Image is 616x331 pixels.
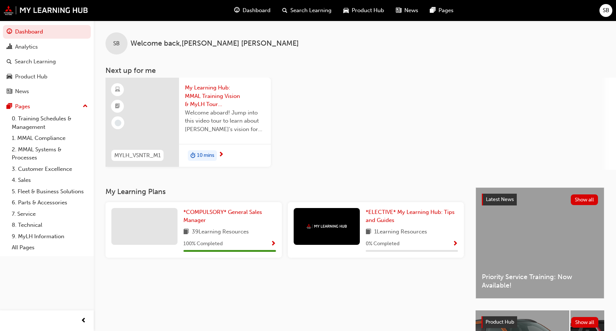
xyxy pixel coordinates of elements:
span: SB [113,39,120,48]
a: *COMPULSORY* General Sales Manager [183,208,276,225]
span: guage-icon [234,6,240,15]
button: Show all [571,317,599,328]
a: Latest NewsShow allPriority Service Training: Now Available! [476,187,604,299]
h3: My Learning Plans [105,187,464,196]
span: news-icon [396,6,401,15]
span: Product Hub [486,319,514,325]
span: search-icon [7,59,12,65]
a: Analytics [3,40,91,54]
span: booktick-icon [115,102,120,111]
button: Pages [3,100,91,113]
span: news-icon [7,88,12,95]
a: Latest NewsShow all [482,194,598,205]
a: 9. MyLH Information [9,231,91,242]
span: up-icon [83,102,88,111]
div: Analytics [15,43,38,51]
button: DashboardAnalyticsSearch LearningProduct HubNews [3,24,91,100]
a: 5. Fleet & Business Solutions [9,186,91,197]
a: 6. Parts & Accessories [9,197,91,208]
span: Pages [438,6,454,15]
span: Latest News [486,196,514,203]
span: pages-icon [430,6,436,15]
h3: Next up for me [94,66,616,75]
span: learningResourceType_ELEARNING-icon [115,85,120,95]
span: My Learning Hub: MMAL Training Vision & MyLH Tour (Elective) [185,84,265,109]
span: 0 % Completed [366,240,400,248]
div: Product Hub [15,73,47,81]
span: pages-icon [7,103,12,110]
button: Show Progress [452,239,458,249]
a: *ELECTIVE* My Learning Hub: Tips and Guides [366,208,458,225]
a: 3. Customer Excellence [9,163,91,175]
div: Pages [15,102,30,111]
span: Show Progress [271,241,276,247]
a: pages-iconPages [424,3,459,18]
a: 2. MMAL Systems & Processes [9,144,91,163]
span: *ELECTIVE* My Learning Hub: Tips and Guides [366,209,455,224]
span: chart-icon [7,44,12,50]
a: 1. MMAL Compliance [9,133,91,144]
a: Dashboard [3,25,91,39]
span: learningRecordVerb_NONE-icon [115,120,121,126]
span: car-icon [343,6,349,15]
a: 0. Training Schedules & Management [9,113,91,133]
a: news-iconNews [390,3,424,18]
span: car-icon [7,74,12,80]
span: 10 mins [197,151,214,160]
a: car-iconProduct Hub [337,3,390,18]
span: book-icon [366,228,371,237]
img: mmal [307,224,347,229]
a: search-iconSearch Learning [276,3,337,18]
div: Search Learning [15,57,56,66]
span: News [404,6,418,15]
span: MYLH_VSNTR_M1 [114,151,161,160]
span: 39 Learning Resources [192,228,249,237]
span: Welcome aboard! Jump into this video tour to learn about [PERSON_NAME]'s vision for your learning... [185,109,265,134]
span: guage-icon [7,29,12,35]
a: MYLH_VSNTR_M1My Learning Hub: MMAL Training Vision & MyLH Tour (Elective)Welcome aboard! Jump int... [105,78,271,167]
button: Show Progress [271,239,276,249]
span: Priority Service Training: Now Available! [482,273,598,289]
span: Welcome back , [PERSON_NAME] [PERSON_NAME] [130,39,299,48]
a: Product Hub [3,70,91,84]
a: 7. Service [9,208,91,220]
a: All Pages [9,242,91,253]
span: Dashboard [243,6,271,15]
span: next-icon [218,152,224,158]
span: Search Learning [290,6,332,15]
span: Show Progress [452,241,458,247]
a: guage-iconDashboard [228,3,276,18]
button: Show all [571,194,598,205]
a: News [3,85,91,98]
a: Product HubShow all [481,316,598,328]
span: search-icon [282,6,287,15]
a: 4. Sales [9,175,91,186]
div: News [15,87,29,96]
a: 8. Technical [9,219,91,231]
span: Product Hub [352,6,384,15]
img: mmal [4,6,88,15]
span: 1 Learning Resources [374,228,427,237]
span: duration-icon [190,151,196,161]
span: SB [603,6,609,15]
button: SB [599,4,612,17]
span: 100 % Completed [183,240,223,248]
span: book-icon [183,228,189,237]
span: *COMPULSORY* General Sales Manager [183,209,262,224]
a: Search Learning [3,55,91,68]
span: prev-icon [81,316,86,325]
